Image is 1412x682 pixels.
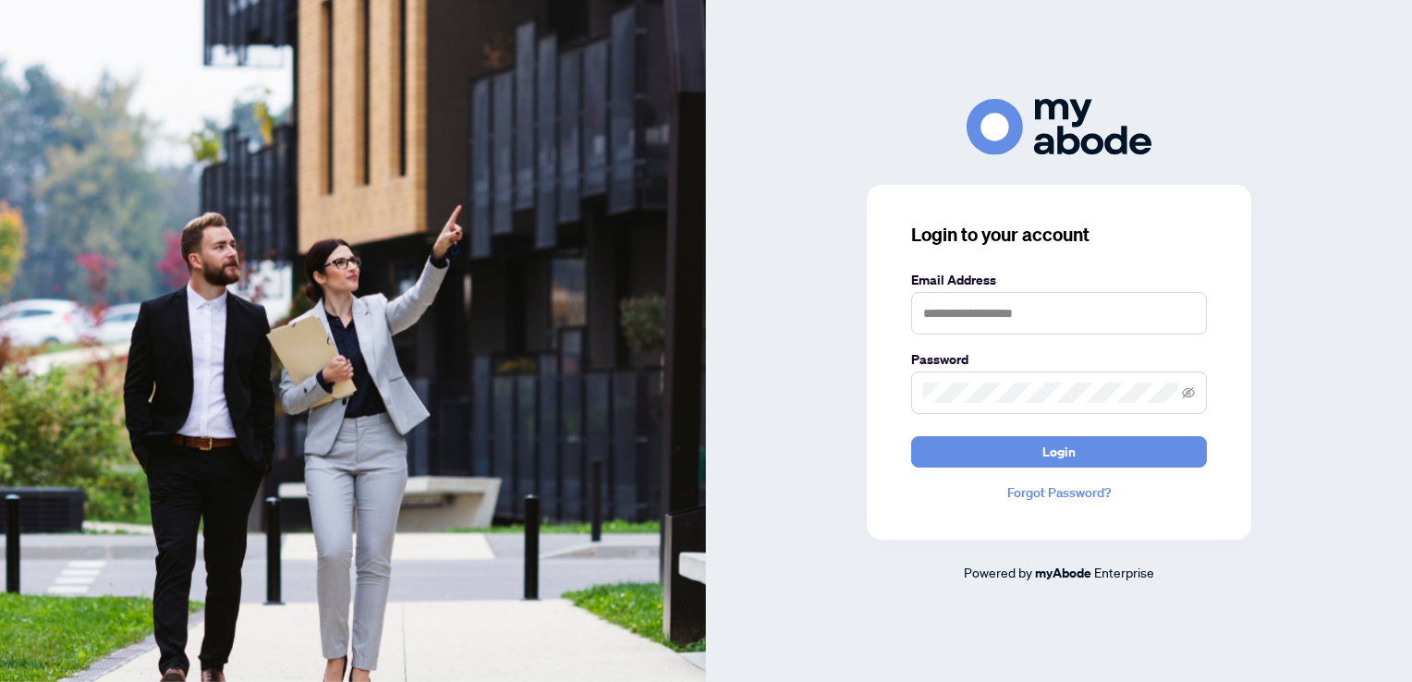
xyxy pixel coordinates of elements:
span: eye-invisible [1182,386,1195,399]
h3: Login to your account [911,222,1207,248]
span: Enterprise [1094,564,1154,580]
label: Password [911,349,1207,370]
a: myAbode [1035,563,1091,583]
a: Forgot Password? [911,482,1207,503]
span: Powered by [964,564,1032,580]
span: Login [1042,437,1076,467]
label: Email Address [911,270,1207,290]
button: Login [911,436,1207,468]
img: ma-logo [967,99,1151,155]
